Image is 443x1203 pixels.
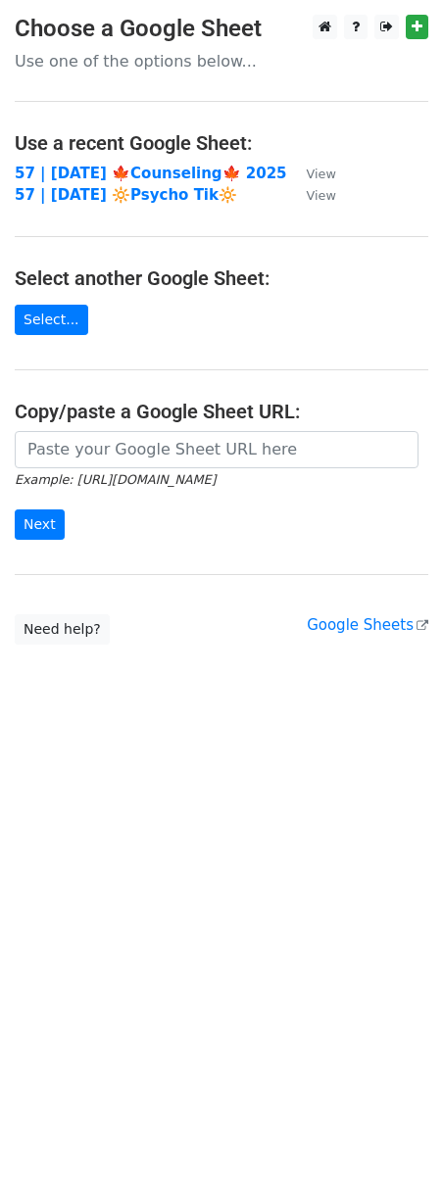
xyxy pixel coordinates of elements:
[287,165,336,182] a: View
[15,131,428,155] h4: Use a recent Google Sheet:
[15,266,428,290] h4: Select another Google Sheet:
[15,472,216,487] small: Example: [URL][DOMAIN_NAME]
[287,186,336,204] a: View
[15,165,287,182] a: 57 | [DATE] 🍁Counseling🍁 2025
[307,167,336,181] small: View
[15,614,110,645] a: Need help?
[15,431,418,468] input: Paste your Google Sheet URL here
[15,305,88,335] a: Select...
[15,509,65,540] input: Next
[15,186,237,204] a: 57 | [DATE] 🔆Psycho Tik🔆
[307,616,428,634] a: Google Sheets
[307,188,336,203] small: View
[15,51,428,72] p: Use one of the options below...
[15,15,428,43] h3: Choose a Google Sheet
[15,400,428,423] h4: Copy/paste a Google Sheet URL:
